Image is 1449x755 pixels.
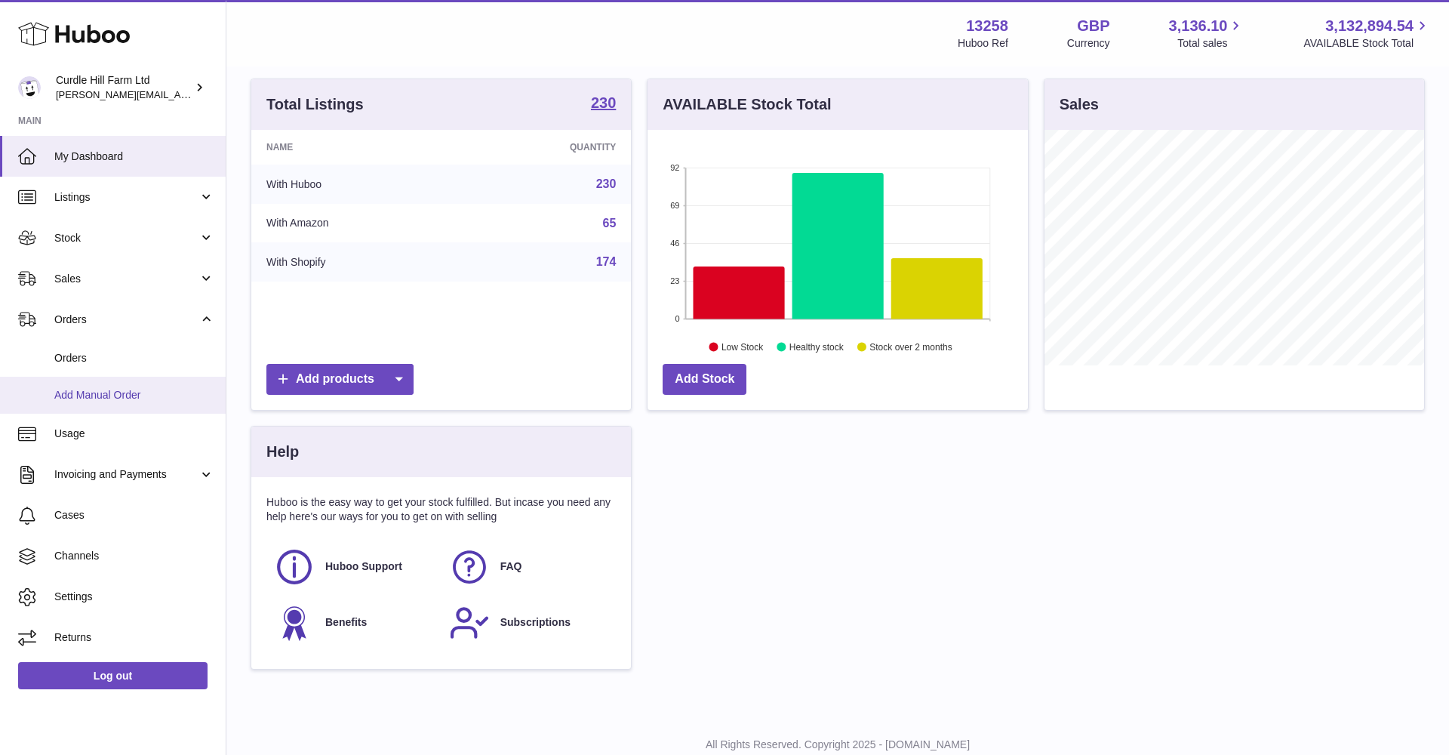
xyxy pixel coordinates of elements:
a: 3,132,894.54 AVAILABLE Stock Total [1303,16,1431,51]
span: Usage [54,427,214,441]
span: Stock [54,231,198,245]
span: Cases [54,508,214,522]
span: Orders [54,313,198,327]
img: charlotte@diddlysquatfarmshop.com [18,76,41,99]
span: Add Manual Order [54,388,214,402]
strong: 13258 [966,16,1008,36]
span: My Dashboard [54,149,214,164]
th: Name [251,130,459,165]
span: Invoicing and Payments [54,467,198,482]
a: 65 [603,217,617,230]
a: Huboo Support [274,547,434,587]
a: Add Stock [663,364,746,395]
text: 92 [671,163,680,172]
p: All Rights Reserved. Copyright 2025 - [DOMAIN_NAME] [238,738,1437,752]
text: 23 [671,276,680,285]
a: Add products [266,364,414,395]
span: 3,132,894.54 [1325,16,1414,36]
span: Settings [54,590,214,604]
span: Orders [54,351,214,365]
a: Subscriptions [449,602,609,643]
text: Stock over 2 months [870,341,952,352]
span: Sales [54,272,198,286]
td: With Amazon [251,204,459,243]
div: Huboo Ref [958,36,1008,51]
span: Huboo Support [325,559,402,574]
span: Returns [54,630,214,645]
h3: Help [266,442,299,462]
text: Healthy stock [789,341,844,352]
span: Total sales [1177,36,1244,51]
th: Quantity [459,130,631,165]
td: With Shopify [251,242,459,282]
span: FAQ [500,559,522,574]
p: Huboo is the easy way to get your stock fulfilled. But incase you need any help here's our ways f... [266,495,616,524]
strong: GBP [1077,16,1109,36]
a: 230 [591,95,616,113]
span: Subscriptions [500,615,571,630]
div: Curdle Hill Farm Ltd [56,73,192,102]
a: 230 [596,177,617,190]
text: 0 [675,314,680,323]
text: 69 [671,201,680,210]
text: 46 [671,239,680,248]
span: 3,136.10 [1169,16,1228,36]
a: 3,136.10 Total sales [1169,16,1245,51]
a: FAQ [449,547,609,587]
a: Log out [18,662,208,689]
div: Currency [1067,36,1110,51]
a: Benefits [274,602,434,643]
span: AVAILABLE Stock Total [1303,36,1431,51]
td: With Huboo [251,165,459,204]
h3: AVAILABLE Stock Total [663,94,831,115]
span: Benefits [325,615,367,630]
span: [PERSON_NAME][EMAIL_ADDRESS][DOMAIN_NAME] [56,88,303,100]
span: Listings [54,190,198,205]
strong: 230 [591,95,616,110]
text: Low Stock [721,341,764,352]
a: 174 [596,255,617,268]
h3: Sales [1060,94,1099,115]
h3: Total Listings [266,94,364,115]
span: Channels [54,549,214,563]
